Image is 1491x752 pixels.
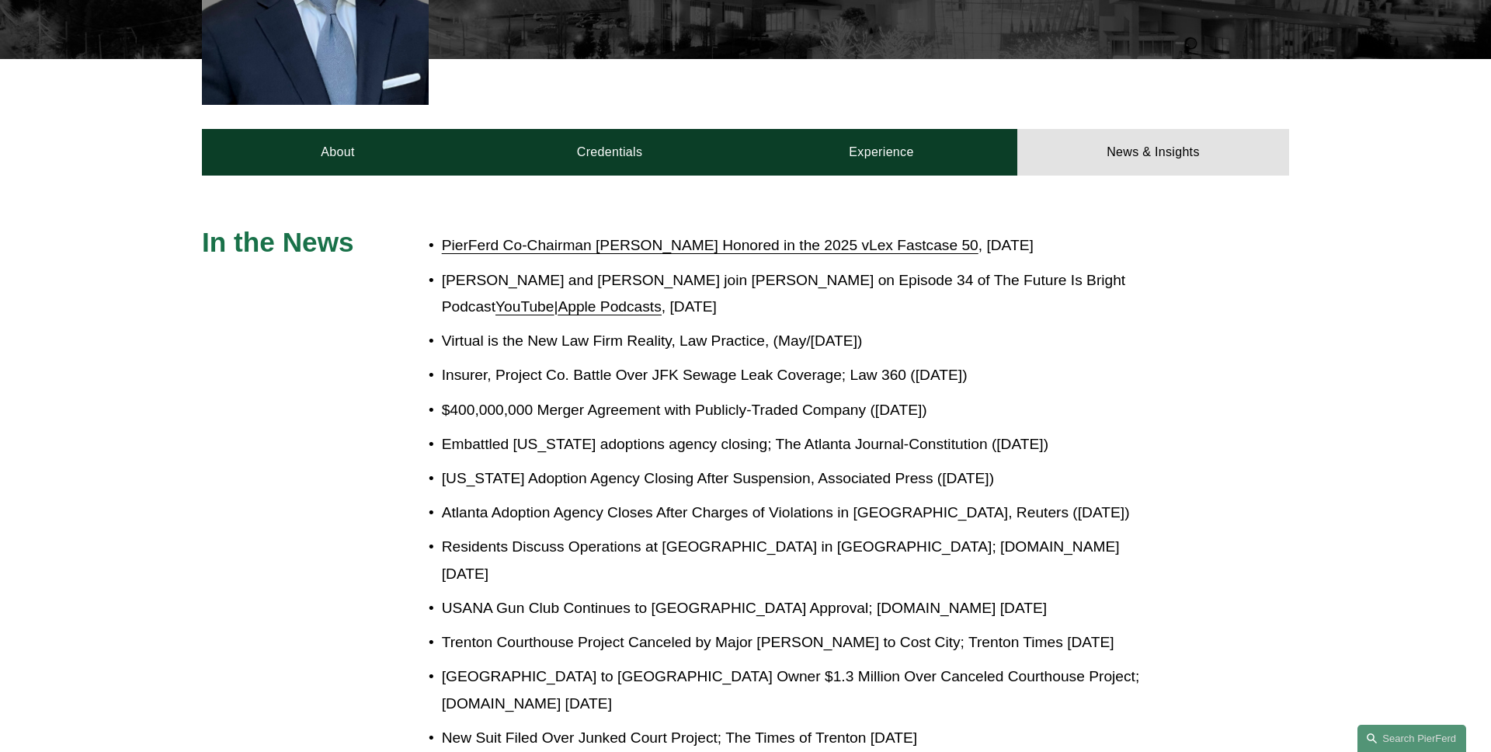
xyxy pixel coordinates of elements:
a: PierFerd Co-Chairman [PERSON_NAME] Honored in the 2025 vLex Fastcase 50 [442,237,978,253]
p: Trenton Courthouse Project Canceled by Major [PERSON_NAME] to Cost City; Trenton Times [DATE] [442,629,1153,656]
p: New Suit Filed Over Junked Court Project; The Times of Trenton [DATE] [442,725,1153,752]
p: [PERSON_NAME] and [PERSON_NAME] join [PERSON_NAME] on Episode 34 of The Future Is Bright Podcast ... [442,267,1153,321]
p: [GEOGRAPHIC_DATA] to [GEOGRAPHIC_DATA] Owner $1.3 Million Over Canceled Courthouse Project; [DOMA... [442,663,1153,717]
p: , [DATE] [442,232,1153,259]
p: Residents Discuss Operations at [GEOGRAPHIC_DATA] in [GEOGRAPHIC_DATA]; [DOMAIN_NAME] [DATE] [442,534,1153,587]
p: Atlanta Adoption Agency Closes After Charges of Violations in [GEOGRAPHIC_DATA], Reuters ([DATE]) [442,500,1153,527]
p: Embattled [US_STATE] adoptions agency closing; The Atlanta Journal-Constitution ([DATE]) [442,431,1153,458]
a: Search this site [1357,725,1466,752]
p: $400,000,000 Merger Agreement with Publicly-Traded Company ([DATE]) [442,397,1153,424]
a: Credentials [474,129,745,176]
a: News & Insights [1017,129,1289,176]
p: USANA Gun Club Continues to [GEOGRAPHIC_DATA] Approval; [DOMAIN_NAME] [DATE] [442,595,1153,622]
a: Apple Podcasts [558,298,661,315]
a: YouTube [495,298,554,315]
a: About [202,129,474,176]
p: [US_STATE] Adoption Agency Closing After Suspension, Associated Press ([DATE]) [442,465,1153,493]
p: Insurer, Project Co. Battle Over JFK Sewage Leak Coverage; Law 360 ([DATE]) [442,362,1153,389]
span: In the News [202,227,354,257]
a: Experience [745,129,1017,176]
p: Virtual is the New Law Firm Reality, Law Practice, (May/[DATE]) [442,328,1153,355]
